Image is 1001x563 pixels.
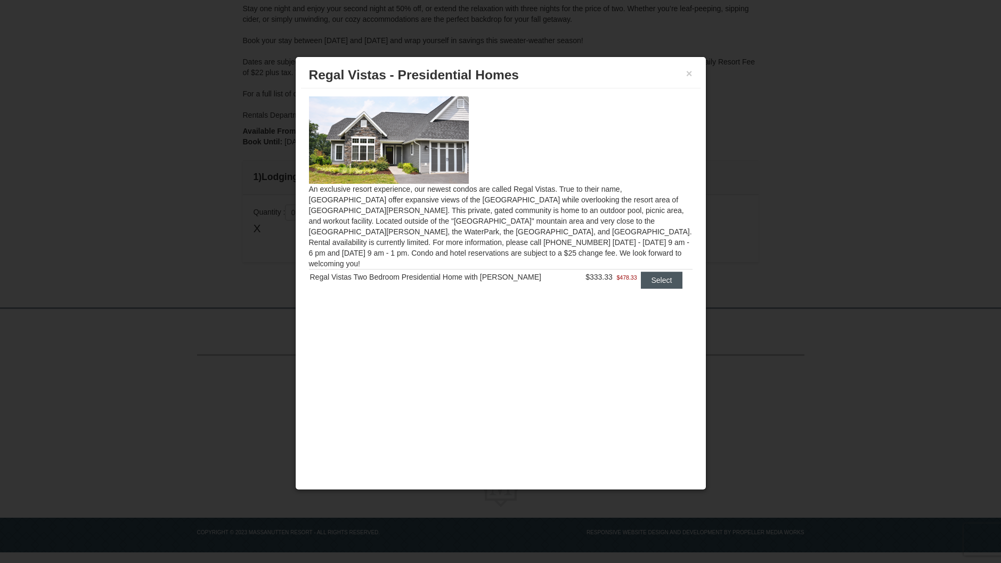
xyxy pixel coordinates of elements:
[310,272,576,282] div: Regal Vistas Two Bedroom Presidential Home with [PERSON_NAME]
[617,272,637,283] span: $478.33
[309,68,519,82] span: Regal Vistas - Presidential Homes
[301,88,701,310] div: An exclusive resort experience, our newest condos are called Regal Vistas. True to their name, [G...
[686,68,693,79] button: ×
[585,273,613,281] span: $333.33
[641,272,683,289] button: Select
[309,96,469,184] img: 19218991-1-902409a9.jpg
